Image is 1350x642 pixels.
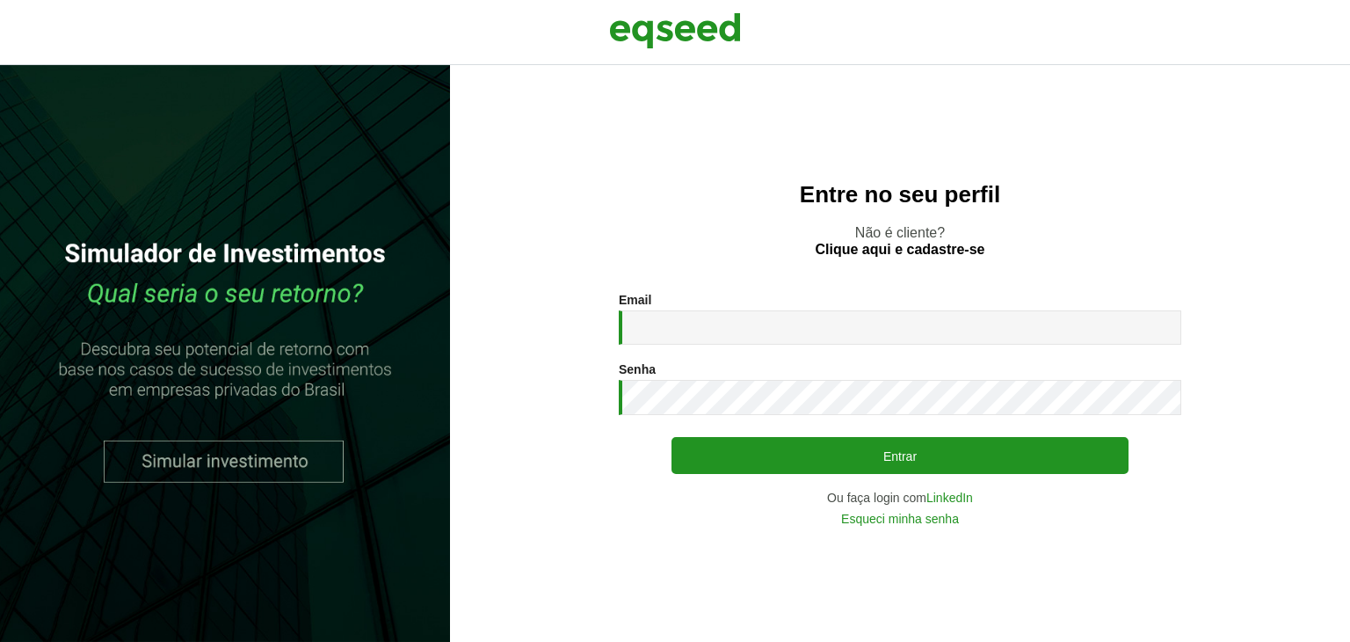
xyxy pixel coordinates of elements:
[485,182,1315,208] h2: Entre no seu perfil
[926,492,973,504] a: LinkedIn
[671,437,1129,474] button: Entrar
[619,492,1181,504] div: Ou faça login com
[841,513,959,525] a: Esqueci minha senha
[619,363,656,376] label: Senha
[816,243,985,257] a: Clique aqui e cadastre-se
[485,224,1315,258] p: Não é cliente?
[619,294,651,306] label: Email
[609,9,741,53] img: EqSeed Logo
